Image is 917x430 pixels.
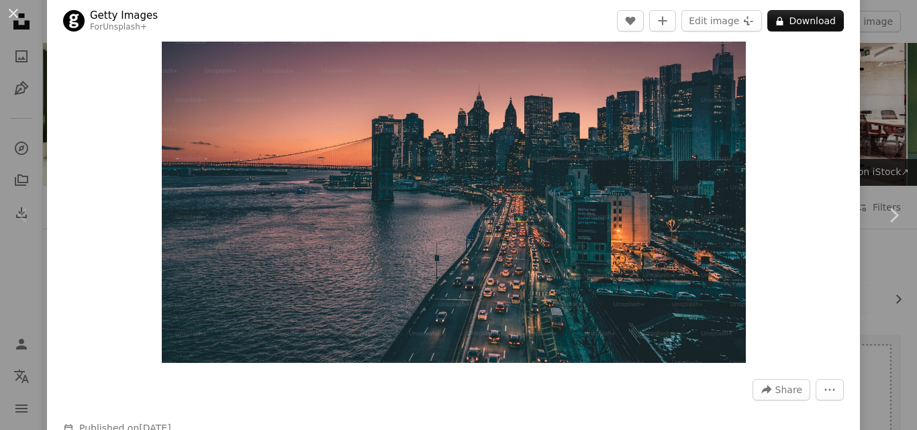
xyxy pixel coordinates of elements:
[90,22,158,33] div: For
[649,10,676,32] button: Add to Collection
[816,379,844,400] button: More Actions
[775,380,802,400] span: Share
[681,10,762,32] button: Edit image
[767,10,844,32] button: Download
[753,379,810,400] button: Share this image
[90,9,158,22] a: Getty Images
[103,22,147,32] a: Unsplash+
[63,10,85,32] img: Go to Getty Images's profile
[617,10,644,32] button: Like
[870,151,917,280] a: Next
